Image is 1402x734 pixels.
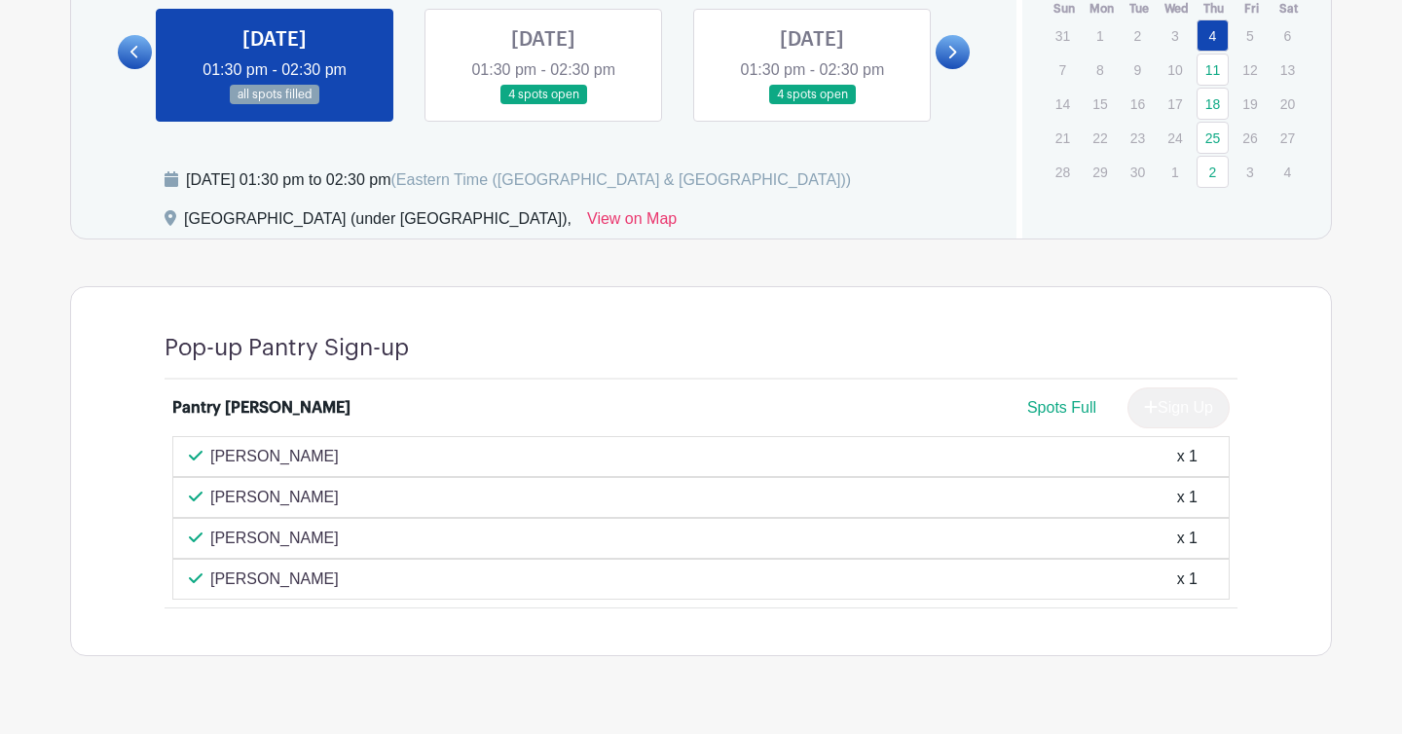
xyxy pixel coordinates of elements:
[1234,20,1266,51] p: 5
[165,334,409,362] h4: Pop-up Pantry Sign-up
[1122,55,1154,85] p: 9
[1159,55,1191,85] p: 10
[1047,20,1079,51] p: 31
[1084,157,1116,187] p: 29
[210,445,339,468] p: [PERSON_NAME]
[1272,20,1304,51] p: 6
[1084,55,1116,85] p: 8
[1047,157,1079,187] p: 28
[1047,55,1079,85] p: 7
[1084,89,1116,119] p: 15
[210,568,339,591] p: [PERSON_NAME]
[1272,89,1304,119] p: 20
[1122,89,1154,119] p: 16
[587,207,677,239] a: View on Map
[1234,55,1266,85] p: 12
[1159,20,1191,51] p: 3
[210,486,339,509] p: [PERSON_NAME]
[1197,88,1229,120] a: 18
[210,527,339,550] p: [PERSON_NAME]
[1272,123,1304,153] p: 27
[1234,89,1266,119] p: 19
[1122,123,1154,153] p: 23
[1197,19,1229,52] a: 4
[1197,122,1229,154] a: 25
[1177,445,1198,468] div: x 1
[1159,123,1191,153] p: 24
[1272,55,1304,85] p: 13
[1084,123,1116,153] p: 22
[1027,399,1096,416] span: Spots Full
[1159,157,1191,187] p: 1
[1122,157,1154,187] p: 30
[1122,20,1154,51] p: 2
[1234,157,1266,187] p: 3
[1197,54,1229,86] a: 11
[1177,568,1198,591] div: x 1
[184,207,572,239] div: [GEOGRAPHIC_DATA] (under [GEOGRAPHIC_DATA]),
[1047,89,1079,119] p: 14
[186,168,851,192] div: [DATE] 01:30 pm to 02:30 pm
[1234,123,1266,153] p: 26
[1272,157,1304,187] p: 4
[1177,527,1198,550] div: x 1
[1177,486,1198,509] div: x 1
[172,396,350,420] div: Pantry [PERSON_NAME]
[1084,20,1116,51] p: 1
[1047,123,1079,153] p: 21
[1197,156,1229,188] a: 2
[1159,89,1191,119] p: 17
[390,171,851,188] span: (Eastern Time ([GEOGRAPHIC_DATA] & [GEOGRAPHIC_DATA]))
